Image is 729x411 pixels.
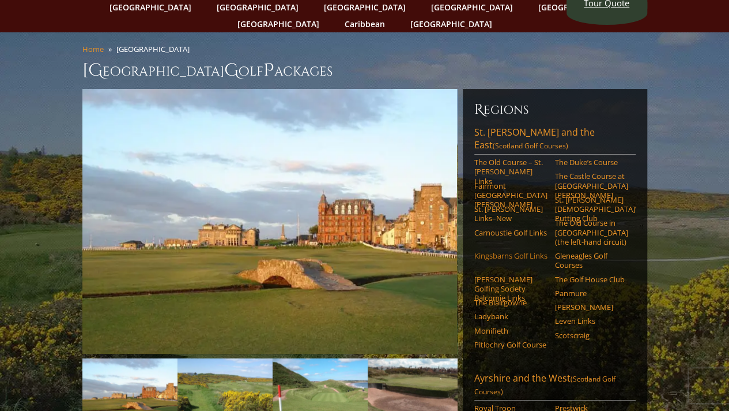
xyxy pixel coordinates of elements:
[555,331,628,340] a: Scotscraig
[82,44,104,54] a: Home
[474,181,547,210] a: Fairmont [GEOGRAPHIC_DATA][PERSON_NAME]
[474,326,547,335] a: Monifieth
[555,275,628,284] a: The Golf House Club
[555,316,628,326] a: Leven Links
[555,251,628,270] a: Gleneagles Golf Courses
[474,372,636,401] a: Ayrshire and the West(Scotland Golf Courses)
[263,59,274,82] span: P
[474,312,547,321] a: Ladybank
[474,298,547,307] a: The Blairgowrie
[474,228,547,237] a: Carnoustie Golf Links
[474,340,547,349] a: Pitlochry Golf Course
[82,59,647,82] h1: [GEOGRAPHIC_DATA] olf ackages
[116,44,194,54] li: [GEOGRAPHIC_DATA]
[474,275,547,303] a: [PERSON_NAME] Golfing Society Balcomie Links
[474,204,547,223] a: St. [PERSON_NAME] Links–New
[474,126,636,155] a: St. [PERSON_NAME] and the East(Scotland Golf Courses)
[493,141,568,151] span: (Scotland Golf Courses)
[474,100,636,119] h6: Regions
[474,158,547,186] a: The Old Course – St. [PERSON_NAME] Links
[555,289,628,298] a: Panmure
[555,195,628,223] a: St. [PERSON_NAME] [DEMOGRAPHIC_DATA]’ Putting Club
[555,302,628,312] a: [PERSON_NAME]
[555,158,628,167] a: The Duke’s Course
[405,16,498,32] a: [GEOGRAPHIC_DATA]
[555,171,628,200] a: The Castle Course at [GEOGRAPHIC_DATA][PERSON_NAME]
[474,251,547,260] a: Kingsbarns Golf Links
[555,218,628,246] a: The Old Course in [GEOGRAPHIC_DATA] (the left-hand circuit)
[224,59,239,82] span: G
[474,374,615,397] span: (Scotland Golf Courses)
[232,16,325,32] a: [GEOGRAPHIC_DATA]
[339,16,391,32] a: Caribbean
